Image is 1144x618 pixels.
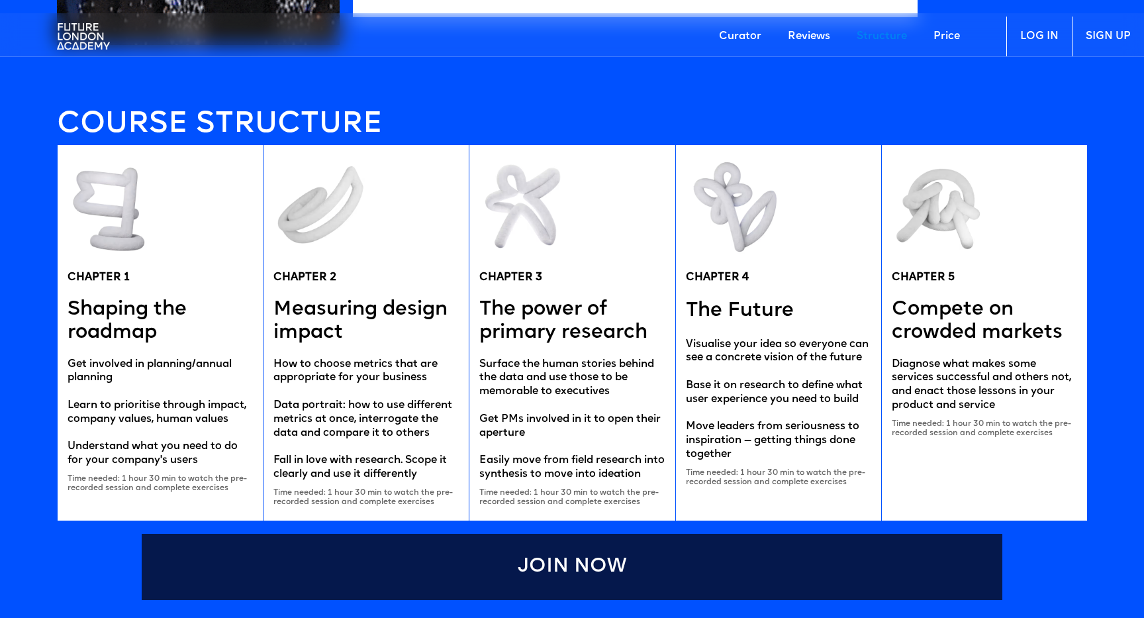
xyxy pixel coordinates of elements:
[1006,17,1072,56] a: LOG IN
[686,298,794,325] h5: The Future
[892,358,1077,413] div: Diagnose what makes some services successful and others not, and enact those lessons in your prod...
[142,534,1002,600] a: Join Now
[892,419,1077,438] div: Time needed: 1 hour 30 min to watch the pre-recorded session and complete exercises
[920,17,973,56] a: Price
[68,474,253,493] div: Time needed: 1 hour 30 min to watch the pre-recorded session and complete exercises
[479,358,665,482] div: Surface the human stories behind the data and use those to be memorable to executives Get PMs inv...
[68,358,253,468] div: Get involved in planning/annual planning Learn to prioritise through impact, company values, huma...
[892,298,1077,344] h5: Compete on crowded markets
[706,17,775,56] a: Curator
[843,17,920,56] a: Structure
[686,468,871,488] div: Time needed: 1 hour 30 min to watch the pre-recorded session and complete exercises
[273,298,459,344] h5: Measuring design impact
[57,111,1086,138] h4: Course STRUCTURE
[775,17,843,56] a: Reviews
[479,271,542,285] h5: CHAPTER 3
[68,298,253,344] h5: Shaping the roadmap
[68,271,130,285] h5: CHAPTER 1
[1072,17,1144,56] a: SIGN UP
[479,298,665,344] h5: The power of primary research
[686,271,749,285] h5: CHAPTER 4
[273,271,336,285] h5: CHAPTER 2
[273,358,459,482] div: How to choose metrics that are appropriate for your business Data portrait: how to use different ...
[273,488,459,507] div: Time needed: 1 hour 30 min to watch the pre-recorded session and complete exercises
[686,338,871,462] div: Visualise your idea so everyone can see a concrete vision of the future Base it on research to de...
[892,271,955,285] h5: CHAPTER 5
[479,488,665,507] div: Time needed: 1 hour 30 min to watch the pre-recorded session and complete exercises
